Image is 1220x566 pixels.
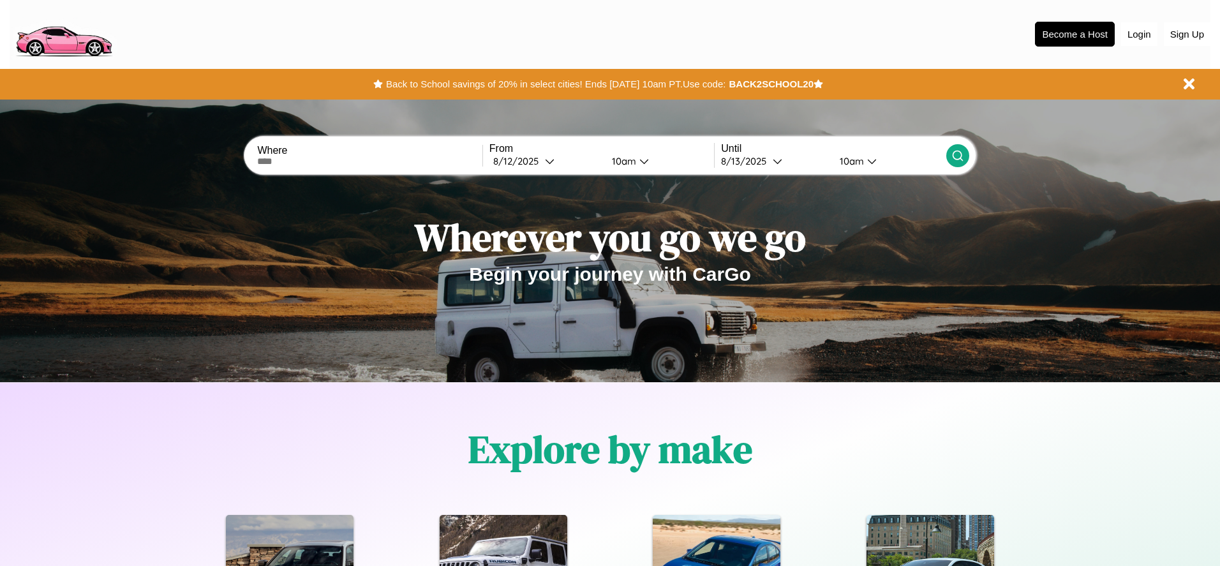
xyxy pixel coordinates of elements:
img: logo [10,6,117,60]
h1: Explore by make [468,423,752,475]
div: 8 / 12 / 2025 [493,155,545,167]
label: From [489,143,714,154]
div: 10am [606,155,639,167]
b: BACK2SCHOOL20 [729,78,814,89]
div: 10am [833,155,867,167]
button: 10am [602,154,714,168]
button: Login [1121,22,1157,46]
label: Where [257,145,482,156]
button: 8/12/2025 [489,154,602,168]
div: 8 / 13 / 2025 [721,155,773,167]
button: Become a Host [1035,22,1115,47]
label: Until [721,143,946,154]
button: Back to School savings of 20% in select cities! Ends [DATE] 10am PT.Use code: [383,75,729,93]
button: Sign Up [1164,22,1210,46]
button: 10am [829,154,946,168]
